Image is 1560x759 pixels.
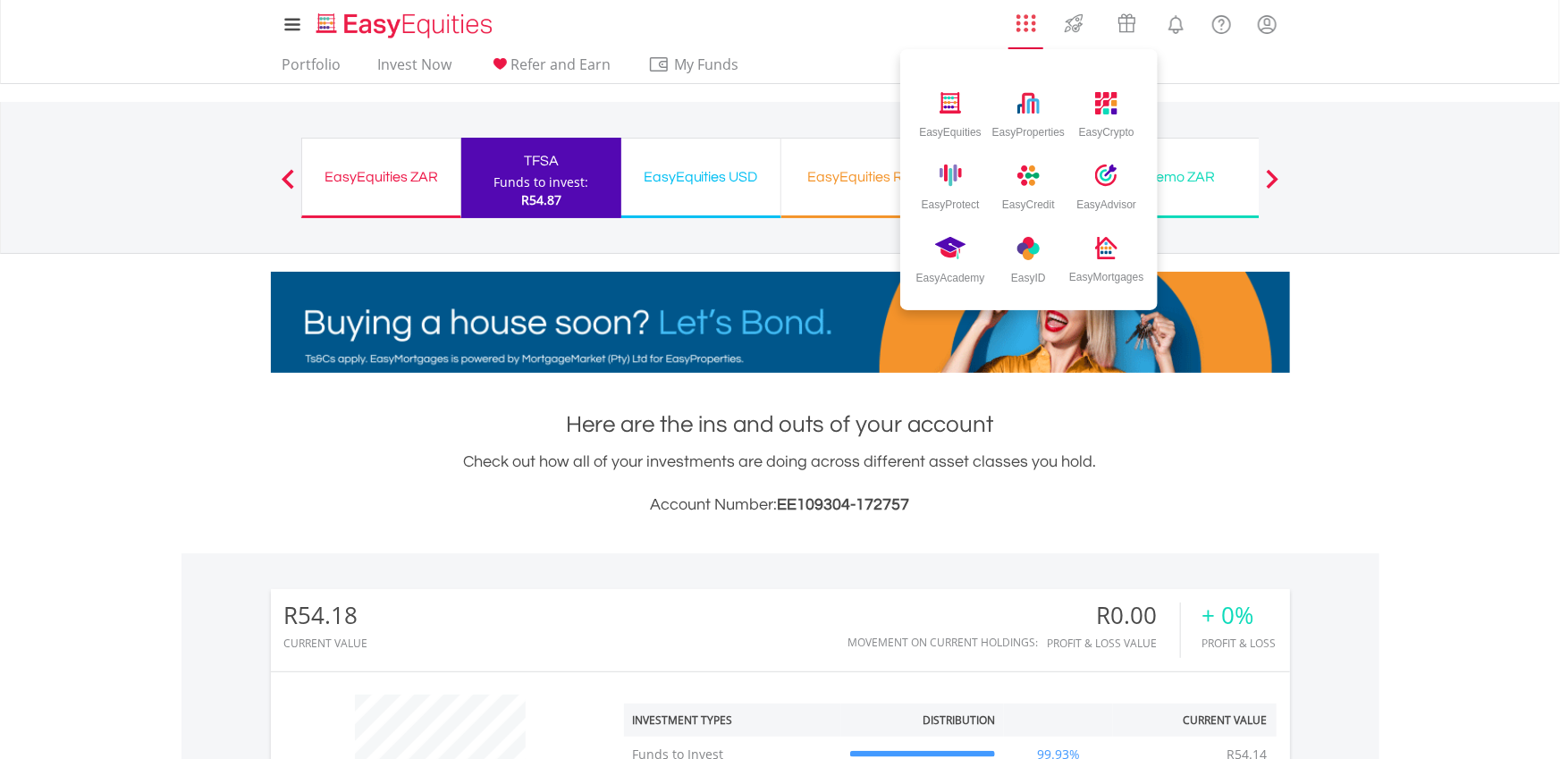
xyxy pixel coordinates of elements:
h1: Here are the ins and outs of your account [271,409,1290,441]
h3: Account Number: [271,493,1290,518]
img: thrive-v2.svg [1059,9,1089,38]
div: EasyEquities [919,118,981,139]
div: Check out how all of your investments are doing across different asset classes you hold. [271,450,1290,518]
img: easy-id-icon [935,237,966,259]
div: EasyCredit [1002,191,1055,211]
a: Invest Now [371,55,460,83]
img: easy-mortgages-icon [1095,237,1117,259]
span: Refer and Earn [511,55,611,74]
div: Profit & Loss Value [1048,637,1180,649]
div: EasyProtect [922,191,980,211]
div: R0.00 [1048,603,1180,628]
a: FAQ's and Support [1199,4,1244,40]
a: Portfolio [275,55,349,83]
span: EE109304-172757 [778,496,910,513]
img: easy-credit-icon [1017,164,1040,187]
img: vouchers-v2.svg [1112,9,1142,38]
div: Profit & Loss [1202,637,1277,649]
div: + 0% [1202,603,1277,628]
a: Refer and Earn [482,55,619,83]
th: Current Value [1113,704,1277,737]
button: Previous [270,178,306,196]
div: Demo ZAR [1112,164,1250,190]
div: EasyAcademy [916,265,985,284]
span: My Funds [648,53,765,76]
div: EasyMortgages [1069,264,1143,283]
div: EasyProperties [992,119,1065,139]
div: Distribution [923,713,995,728]
a: Notifications [1153,4,1199,40]
div: EasyAdvisor [1076,191,1136,211]
div: TFSA [472,148,611,173]
img: grid-menu-icon.svg [1016,13,1036,33]
div: EasyCrypto [1079,119,1134,139]
a: Home page [309,4,500,40]
div: CURRENT VALUE [284,637,368,649]
img: EasyMortage Promotion Banner [271,272,1290,373]
img: easy-academy-icon [1017,237,1040,260]
a: Vouchers [1100,4,1153,38]
div: Movement on Current Holdings: [848,637,1039,648]
div: Funds to invest: [493,173,588,191]
a: AppsGrid [1005,4,1048,33]
img: easy-advisor-icon [1095,164,1117,187]
button: Next [1254,178,1290,196]
img: EasyEquities_Logo.png [313,11,500,40]
th: Investment Types [624,704,841,737]
a: My Profile [1244,4,1290,44]
div: R54.18 [284,603,368,628]
div: EasyEquities ZAR [313,164,450,190]
div: EasyEquities USD [632,164,770,190]
span: R54.87 [521,191,561,208]
div: EasyEquities RA [792,164,930,190]
div: EasyID [1011,265,1046,284]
